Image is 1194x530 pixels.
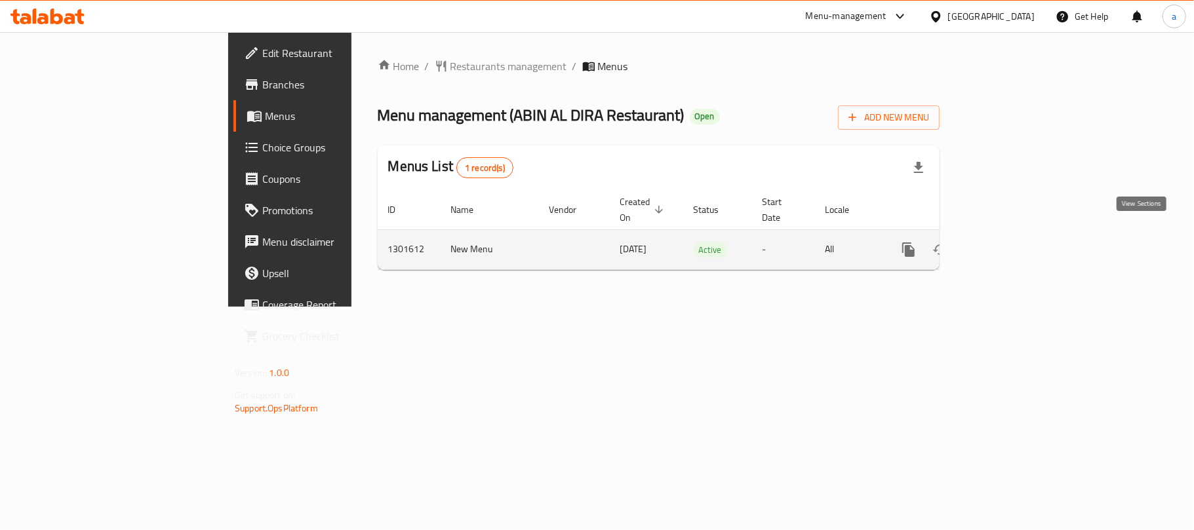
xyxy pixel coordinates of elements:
td: All [815,229,883,269]
span: Add New Menu [848,109,929,126]
div: [GEOGRAPHIC_DATA] [948,9,1035,24]
span: Menu management ( ABIN AL DIRA Restaurant ) [378,100,685,130]
span: Start Date [763,194,799,225]
span: Edit Restaurant [262,45,417,61]
span: Choice Groups [262,140,417,155]
span: Restaurants management [450,58,567,74]
span: Get support on: [235,387,295,404]
div: Export file [903,152,934,183]
div: Total records count [456,157,513,178]
span: Coverage Report [262,297,417,312]
button: Change Status [925,234,956,265]
span: Created On [620,194,667,225]
span: Vendor [549,202,594,218]
td: New Menu [441,229,539,269]
div: Menu-management [806,9,886,24]
th: Actions [883,190,1029,230]
a: Coverage Report [233,289,428,320]
div: Open [690,109,720,124]
a: Restaurants management [435,58,567,74]
a: Edit Restaurant [233,37,428,69]
span: Active [694,242,727,257]
span: Promotions [262,202,417,218]
span: Coupons [262,171,417,187]
a: Upsell [233,257,428,289]
span: Status [694,202,736,218]
a: Grocery Checklist [233,320,428,352]
h2: Menus List [388,157,513,178]
td: - [752,229,815,269]
span: Menus [265,108,417,124]
table: enhanced table [378,190,1029,270]
a: Coupons [233,163,428,195]
span: Menus [598,58,628,74]
button: more [893,234,925,265]
span: Open [690,111,720,122]
a: Branches [233,69,428,100]
span: 1.0.0 [269,364,289,381]
a: Promotions [233,195,428,226]
span: Menu disclaimer [262,234,417,250]
nav: breadcrumb [378,58,940,74]
span: ID [388,202,413,218]
span: Locale [826,202,867,218]
span: a [1172,9,1176,24]
span: Version: [235,364,267,381]
a: Menus [233,100,428,132]
span: Upsell [262,265,417,281]
span: [DATE] [620,240,647,257]
button: Add New Menu [838,105,940,130]
span: 1 record(s) [457,162,513,174]
a: Choice Groups [233,132,428,163]
li: / [572,58,577,74]
span: Grocery Checklist [262,328,417,344]
div: Active [694,242,727,257]
span: Name [451,202,491,218]
a: Menu disclaimer [233,226,428,257]
span: Branches [262,77,417,92]
a: Support.OpsPlatform [235,400,318,417]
